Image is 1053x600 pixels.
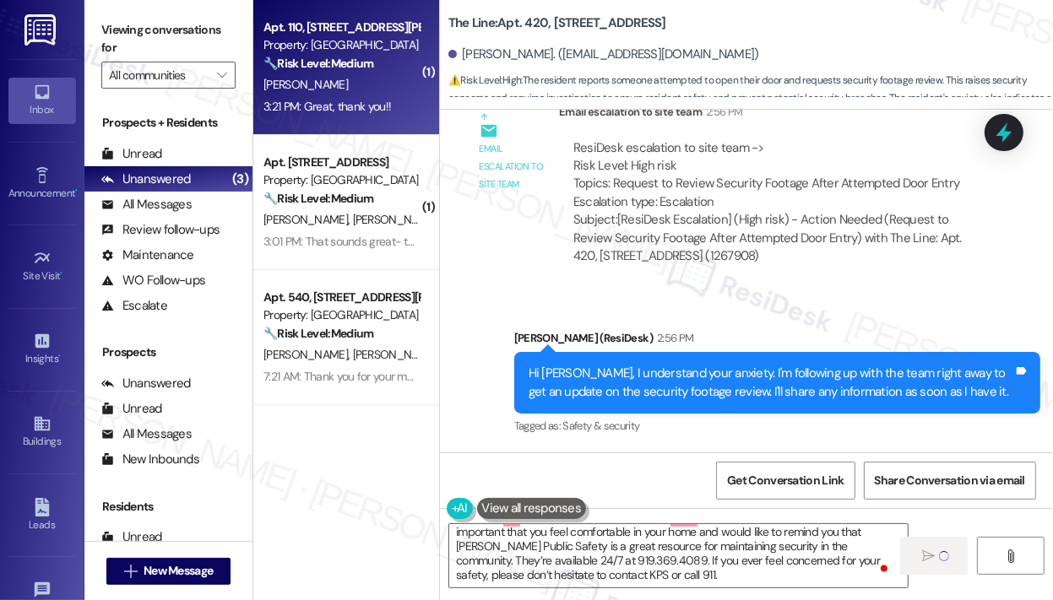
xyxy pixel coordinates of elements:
[101,196,192,214] div: All Messages
[8,409,76,455] a: Buildings
[923,549,936,563] i: 
[263,306,420,324] div: Property: [GEOGRAPHIC_DATA]
[864,462,1036,500] button: Share Conversation via email
[448,73,521,87] strong: ⚠️ Risk Level: High
[263,234,454,249] div: 3:01 PM: That sounds great- thank you!
[263,212,353,227] span: [PERSON_NAME]
[559,103,991,127] div: Email escalation to site team
[106,558,231,585] button: New Message
[84,498,252,516] div: Residents
[263,154,420,171] div: Apt. [STREET_ADDRESS]
[449,524,908,587] textarea: To enrich screen reader interactions, please activate Accessibility in Grammarly extension settings
[529,365,1013,401] div: Hi [PERSON_NAME], I understand your anxiety. I'm following up with the team right away to get an ...
[8,327,76,372] a: Insights •
[84,114,252,132] div: Prospects + Residents
[144,562,213,580] span: New Message
[653,329,693,347] div: 2:56 PM
[75,185,78,197] span: •
[101,400,162,418] div: Unread
[101,375,191,392] div: Unanswered
[716,462,855,500] button: Get Conversation Link
[101,170,191,188] div: Unanswered
[263,77,348,92] span: [PERSON_NAME]
[101,246,194,264] div: Maintenance
[101,451,199,468] div: New Inbounds
[217,68,226,82] i: 
[58,350,61,362] span: •
[101,425,192,443] div: All Messages
[228,166,252,192] div: (3)
[562,419,639,433] span: Safety & security
[480,140,545,194] div: Email escalation to site team
[263,326,373,341] strong: 🔧 Risk Level: Medium
[263,99,391,114] div: 3:21 PM: Great, thank you!!
[573,211,977,265] div: Subject: [ResiDesk Escalation] (High risk) - Action Needed (Request to Review Security Footage Af...
[448,46,759,63] div: [PERSON_NAME]. ([EMAIL_ADDRESS][DOMAIN_NAME])
[8,244,76,289] a: Site Visit •
[101,297,167,315] div: Escalate
[448,14,666,32] b: The Line: Apt. 420, [STREET_ADDRESS]
[101,221,220,239] div: Review follow-ups
[101,272,205,289] div: WO Follow-ups
[263,36,420,54] div: Property: [GEOGRAPHIC_DATA]
[702,103,742,121] div: 2:56 PM
[101,17,236,62] label: Viewing conversations for
[573,139,977,212] div: ResiDesk escalation to site team -> Risk Level: High risk Topics: Request to Review Security Foot...
[61,268,63,279] span: •
[8,78,76,123] a: Inbox
[263,171,420,189] div: Property: [GEOGRAPHIC_DATA]
[514,329,1040,353] div: [PERSON_NAME] (ResiDesk)
[448,72,1053,126] span: : The resident reports someone attempted to open their door and requests security footage review....
[24,14,59,46] img: ResiDesk Logo
[101,528,162,546] div: Unread
[263,56,373,71] strong: 🔧 Risk Level: Medium
[8,493,76,538] a: Leads
[727,472,844,489] span: Get Conversation Link
[263,19,420,36] div: Apt. 110, [STREET_ADDRESS][PERSON_NAME]
[353,212,437,227] span: [PERSON_NAME]
[84,343,252,361] div: Prospects
[101,145,162,163] div: Unread
[109,62,209,89] input: All communities
[263,191,373,206] strong: 🔧 Risk Level: Medium
[263,289,420,306] div: Apt. 540, [STREET_ADDRESS][PERSON_NAME]
[875,472,1025,489] span: Share Conversation via email
[124,565,137,578] i: 
[514,414,1040,438] div: Tagged as:
[263,347,353,362] span: [PERSON_NAME]
[1004,549,1017,563] i: 
[353,347,437,362] span: [PERSON_NAME]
